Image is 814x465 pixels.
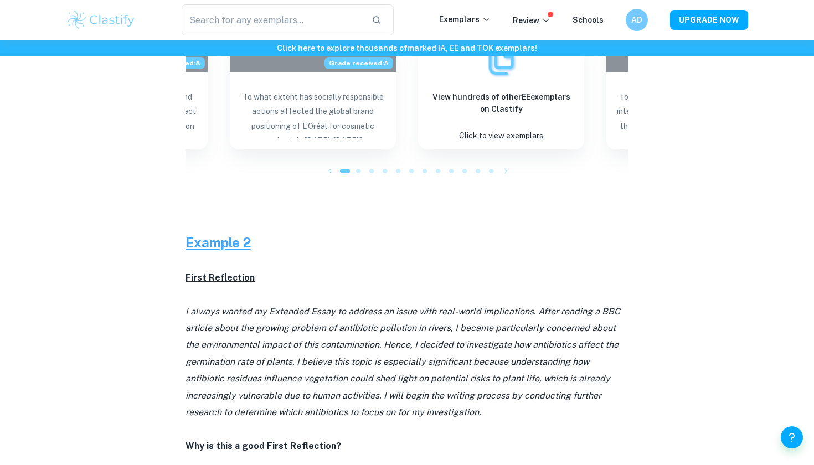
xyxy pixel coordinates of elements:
[513,14,550,27] p: Review
[781,426,803,448] button: Help and Feedback
[182,4,363,35] input: Search for any exemplars...
[186,306,620,417] i: I always wanted my Extended Essay to address an issue with real-world implications. After reading...
[239,90,387,138] p: To what extent has socially responsible actions affected the global brand positioning of L’Oréal ...
[230,39,396,149] a: Blog exemplar: To what extent has socially responsible Grade received:ATo what extent has sociall...
[439,13,491,25] p: Exemplars
[324,57,393,69] span: Grade received: A
[606,39,772,149] a: Blog exemplar: To what extent has Slovak government intTo what extent has Slovak government inter...
[615,90,764,138] p: To what extent has Slovak government intervention been successful in reducing the negative extern...
[2,42,812,54] h6: Click here to explore thousands of marked IA, EE and TOK exemplars !
[186,272,255,283] u: First Reflection
[573,15,604,24] a: Schools
[186,235,251,250] u: Example 2
[670,10,748,30] button: UPGRADE NOW
[186,441,341,451] strong: Why is this a good First Reflection?
[418,39,584,149] a: ExemplarsView hundreds of otherEEexemplars on ClastifyClick to view exemplars
[66,9,136,31] img: Clastify logo
[459,128,543,143] p: Click to view exemplars
[631,14,643,26] h6: AD
[626,9,648,31] button: AD
[427,91,575,115] h6: View hundreds of other EE exemplars on Clastify
[485,44,518,77] img: Exemplars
